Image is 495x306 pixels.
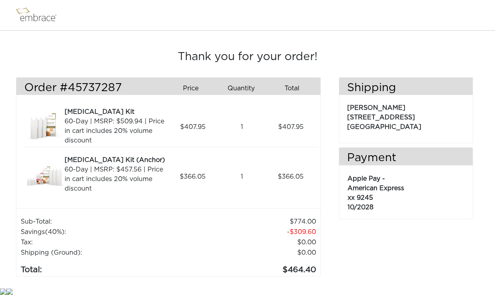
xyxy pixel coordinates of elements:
h3: Shipping [339,82,473,95]
span: Quantity [228,84,255,93]
div: [MEDICAL_DATA] Kit [65,107,165,117]
span: xx 9245 [348,195,373,201]
span: 1 [241,122,243,132]
td: Total: [20,258,183,276]
span: (40%) [45,229,65,235]
span: Apple Pay - American Express [348,175,404,191]
td: 464.40 [183,258,316,276]
img: logo.png [14,5,66,25]
td: 0.00 [183,237,316,248]
img: 7d6deaa4-8dcd-11e7-afd2-02e45ca4b85b.jpeg [24,155,64,198]
span: 10/2028 [348,204,373,210]
span: 407.95 [180,122,206,132]
td: 774.00 [183,216,316,227]
span: 407.95 [278,122,304,132]
h3: Order #45737287 [24,82,162,95]
td: 309.60 [183,227,316,237]
span: 366.05 [180,172,206,181]
div: 60-Day | MSRP: $457.56 | Price in cart includes 20% volume discount [65,165,165,193]
td: $0.00 [183,248,316,258]
div: 60-Day | MSRP: $509.94 | Price in cart includes 20% volume discount [65,117,165,145]
img: star.gif [6,288,13,295]
span: 1 [241,172,243,181]
img: a09f5d18-8da6-11e7-9c79-02e45ca4b85b.jpeg [24,107,64,147]
td: Sub-Total: [20,216,183,227]
p: [PERSON_NAME] [STREET_ADDRESS] [GEOGRAPHIC_DATA] [347,99,465,132]
h3: Thank you for your order! [16,51,479,64]
h3: Payment [339,152,473,165]
div: [MEDICAL_DATA] Kit (Anchor) [65,155,165,165]
td: Shipping (Ground): [20,248,183,258]
td: Savings : [20,227,183,237]
td: Tax: [20,237,183,248]
span: 366.05 [278,172,304,181]
div: Total [270,82,320,95]
div: Price [168,82,219,95]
